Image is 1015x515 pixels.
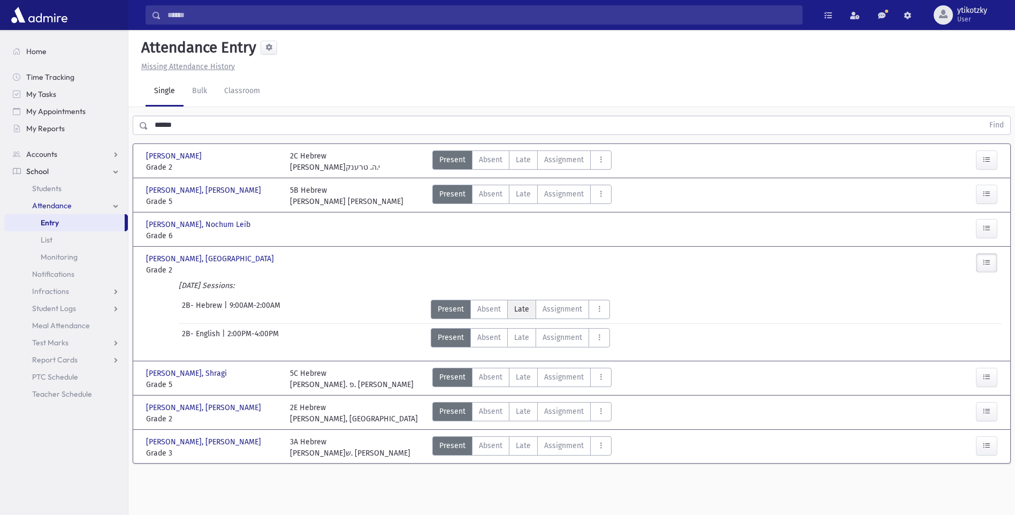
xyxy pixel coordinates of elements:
[516,440,531,451] span: Late
[4,300,128,317] a: Student Logs
[4,120,128,137] a: My Reports
[479,188,502,200] span: Absent
[32,338,68,347] span: Test Marks
[479,406,502,417] span: Absent
[957,15,987,24] span: User
[141,62,235,71] u: Missing Attendance History
[146,219,253,230] span: [PERSON_NAME], Nochum Leib
[514,304,529,315] span: Late
[41,252,78,262] span: Monitoring
[4,248,128,266] a: Monitoring
[146,253,276,264] span: [PERSON_NAME], [GEOGRAPHIC_DATA]
[432,150,612,173] div: AttTypes
[4,317,128,334] a: Meal Attendance
[41,235,52,245] span: List
[184,77,216,107] a: Bulk
[224,300,230,319] span: |
[216,77,269,107] a: Classroom
[179,281,234,290] i: [DATE] Sessions:
[146,264,279,276] span: Grade 2
[146,185,263,196] span: [PERSON_NAME], [PERSON_NAME]
[432,402,612,425] div: AttTypes
[4,231,128,248] a: List
[32,321,90,330] span: Meal Attendance
[227,328,279,347] span: 2:00PM-4:00PM
[26,89,56,99] span: My Tasks
[4,69,128,86] a: Time Tracking
[146,162,279,173] span: Grade 2
[230,300,280,319] span: 9:00AM-2:00AM
[161,5,802,25] input: Search
[4,197,128,214] a: Attendance
[4,43,128,60] a: Home
[479,440,502,451] span: Absent
[290,368,414,390] div: 5C Hebrew [PERSON_NAME]. פ. [PERSON_NAME]
[26,47,47,56] span: Home
[439,440,465,451] span: Present
[516,154,531,165] span: Late
[4,385,128,403] a: Teacher Schedule
[432,436,612,459] div: AttTypes
[146,368,229,379] span: [PERSON_NAME], Shragi
[544,440,584,451] span: Assignment
[477,332,501,343] span: Absent
[4,283,128,300] a: Infractions
[146,448,279,459] span: Grade 3
[32,286,69,296] span: Infractions
[516,188,531,200] span: Late
[146,379,279,390] span: Grade 5
[516,406,531,417] span: Late
[9,4,70,26] img: AdmirePro
[182,328,222,347] span: 2B- English
[4,368,128,385] a: PTC Schedule
[290,436,410,459] div: 3A Hebrew [PERSON_NAME]ש. [PERSON_NAME]
[26,149,57,159] span: Accounts
[544,154,584,165] span: Assignment
[26,124,65,133] span: My Reports
[544,188,584,200] span: Assignment
[26,107,86,116] span: My Appointments
[137,62,235,71] a: Missing Attendance History
[957,6,987,15] span: ytikotzky
[32,269,74,279] span: Notifications
[4,334,128,351] a: Test Marks
[146,402,263,413] span: [PERSON_NAME], [PERSON_NAME]
[146,230,279,241] span: Grade 6
[439,406,465,417] span: Present
[431,300,610,319] div: AttTypes
[432,185,612,207] div: AttTypes
[32,201,72,210] span: Attendance
[32,389,92,399] span: Teacher Schedule
[222,328,227,347] span: |
[4,214,125,231] a: Entry
[477,304,501,315] span: Absent
[543,304,582,315] span: Assignment
[516,372,531,383] span: Late
[182,300,224,319] span: 2B- Hebrew
[431,328,610,347] div: AttTypes
[146,413,279,425] span: Grade 2
[290,150,380,173] div: 2C Hebrew [PERSON_NAME]י.ה. טרענק
[26,166,49,176] span: School
[543,332,582,343] span: Assignment
[290,402,418,425] div: 2E Hebrew [PERSON_NAME], [GEOGRAPHIC_DATA]
[439,154,465,165] span: Present
[438,304,464,315] span: Present
[137,39,256,57] h5: Attendance Entry
[290,185,403,207] div: 5B Hebrew [PERSON_NAME] [PERSON_NAME]
[4,180,128,197] a: Students
[432,368,612,390] div: AttTypes
[4,266,128,283] a: Notifications
[146,77,184,107] a: Single
[439,372,465,383] span: Present
[146,436,263,448] span: [PERSON_NAME], [PERSON_NAME]
[514,332,529,343] span: Late
[32,355,78,365] span: Report Cards
[4,163,128,180] a: School
[41,218,59,228] span: Entry
[32,372,78,382] span: PTC Schedule
[479,372,502,383] span: Absent
[479,154,502,165] span: Absent
[4,146,128,163] a: Accounts
[26,72,74,82] span: Time Tracking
